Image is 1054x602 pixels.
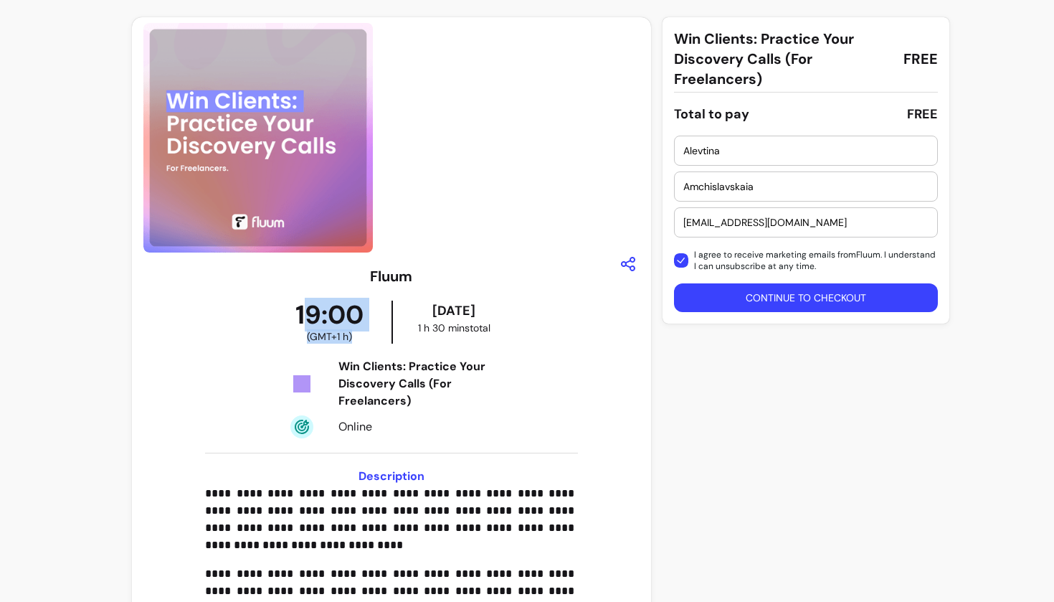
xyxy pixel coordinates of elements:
[674,283,938,312] button: Continue to checkout
[307,329,352,344] span: ( GMT+1 h )
[683,179,929,194] input: Enter your last name
[903,49,938,69] span: FREE
[370,266,412,286] h3: Fluum
[674,29,892,89] span: Win Clients: Practice Your Discovery Calls (For Freelancers)
[338,418,512,436] div: Online
[338,358,512,410] div: Win Clients: Practice Your Discovery Calls (For Freelancers)
[396,321,513,335] div: 1 h 30 mins total
[290,372,313,395] img: Tickets Icon
[907,104,938,124] div: FREE
[267,301,391,344] div: 19:00
[396,301,513,321] div: [DATE]
[143,23,373,253] img: https://d3pz9znudhj10h.cloudfront.net/6b4800c8-782e-40fe-bcb3-134e214750a1
[683,144,929,158] input: Enter your first name
[674,104,749,124] div: Total to pay
[683,215,929,230] input: Enter your email address
[205,468,577,485] h3: Description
